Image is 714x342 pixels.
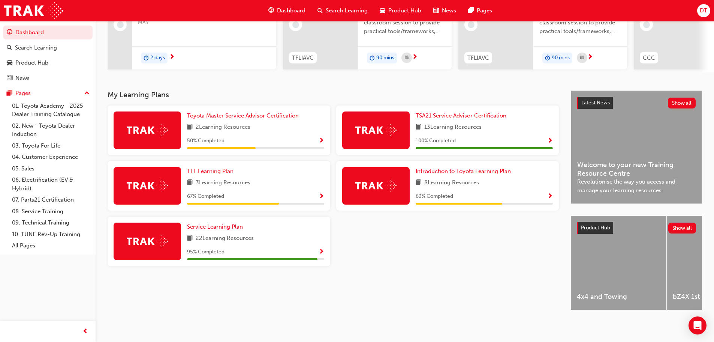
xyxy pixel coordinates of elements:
[127,180,168,191] img: Trak
[9,140,93,152] a: 03. Toyota For Life
[326,6,368,15] span: Search Learning
[187,192,224,201] span: 67 % Completed
[262,3,311,18] a: guage-iconDashboard
[643,54,655,62] span: CCC
[292,54,314,62] span: TFLIAVC
[547,193,553,200] span: Show Progress
[3,24,93,86] button: DashboardSearch LearningProduct HubNews
[547,192,553,201] button: Show Progress
[319,193,324,200] span: Show Progress
[405,53,409,63] span: calendar-icon
[581,99,610,106] span: Latest News
[9,163,93,175] a: 05. Sales
[15,59,48,67] div: Product Hub
[3,56,93,70] a: Product Hub
[587,54,593,61] span: next-icon
[319,192,324,201] button: Show Progress
[577,178,696,194] span: Revolutionise the way you access and manage your learning resources.
[108,90,559,99] h3: My Learning Plans
[427,3,462,18] a: news-iconNews
[668,223,696,234] button: Show all
[370,53,375,63] span: duration-icon
[187,223,246,231] a: Service Learning Plan
[187,223,243,230] span: Service Learning Plan
[82,327,88,336] span: prev-icon
[277,6,305,15] span: Dashboard
[187,168,234,175] span: TFL Learning Plan
[355,180,397,191] img: Trak
[311,3,374,18] a: search-iconSearch Learning
[547,138,553,145] span: Show Progress
[668,98,696,108] button: Show all
[138,18,270,27] span: MAS
[697,4,710,17] button: DT
[388,6,421,15] span: Product Hub
[424,123,482,132] span: 13 Learning Resources
[477,6,492,15] span: Pages
[433,6,439,15] span: news-icon
[416,178,421,188] span: book-icon
[3,26,93,39] a: Dashboard
[380,6,385,15] span: car-icon
[9,217,93,229] a: 09. Technical Training
[442,6,456,15] span: News
[7,45,12,51] span: search-icon
[187,178,193,188] span: book-icon
[643,21,650,28] span: learningRecordVerb_NONE-icon
[187,167,237,176] a: TFL Learning Plan
[580,53,584,63] span: calendar-icon
[547,136,553,146] button: Show Progress
[462,3,498,18] a: pages-iconPages
[7,90,12,97] span: pages-icon
[700,6,707,15] span: DT
[84,89,90,98] span: up-icon
[416,168,511,175] span: Introduction to Toyota Learning Plan
[7,60,12,66] span: car-icon
[319,249,324,256] span: Show Progress
[581,224,610,231] span: Product Hub
[319,136,324,146] button: Show Progress
[319,247,324,257] button: Show Progress
[144,53,149,63] span: duration-icon
[9,240,93,252] a: All Pages
[127,124,168,136] img: Trak
[3,71,93,85] a: News
[127,235,168,247] img: Trak
[577,292,660,301] span: 4x4 and Towing
[416,111,509,120] a: TSA21 Service Advisor Certification
[187,111,302,120] a: Toyota Master Service Advisor Certification
[355,124,397,136] img: Trak
[9,229,93,240] a: 10. TUNE Rev-Up Training
[539,10,621,36] span: This is a 90 minute virtual classroom session to provide practical tools/frameworks, behaviours a...
[3,86,93,100] button: Pages
[468,21,475,28] span: learningRecordVerb_NONE-icon
[577,161,696,178] span: Welcome to your new Training Resource Centre
[416,112,506,119] span: TSA21 Service Advisor Certification
[374,3,427,18] a: car-iconProduct Hub
[376,54,394,62] span: 90 mins
[187,234,193,243] span: book-icon
[9,100,93,120] a: 01. Toyota Academy - 2025 Dealer Training Catalogue
[268,6,274,15] span: guage-icon
[467,54,489,62] span: TFLIAVC
[15,89,31,98] div: Pages
[196,234,254,243] span: 22 Learning Resources
[292,21,299,28] span: learningRecordVerb_NONE-icon
[689,316,707,334] div: Open Intercom Messenger
[577,97,696,109] a: Latest NewsShow all
[196,178,250,188] span: 3 Learning Resources
[117,21,124,28] span: learningRecordVerb_NONE-icon
[416,192,453,201] span: 63 % Completed
[364,10,446,36] span: This is a 90 minute virtual classroom session to provide practical tools/frameworks, behaviours a...
[187,112,299,119] span: Toyota Master Service Advisor Certification
[187,137,225,145] span: 50 % Completed
[15,74,30,83] div: News
[3,41,93,55] a: Search Learning
[317,6,323,15] span: search-icon
[15,44,57,52] div: Search Learning
[187,123,193,132] span: book-icon
[7,75,12,82] span: news-icon
[416,123,421,132] span: book-icon
[571,90,702,204] a: Latest NewsShow allWelcome to your new Training Resource CentreRevolutionise the way you access a...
